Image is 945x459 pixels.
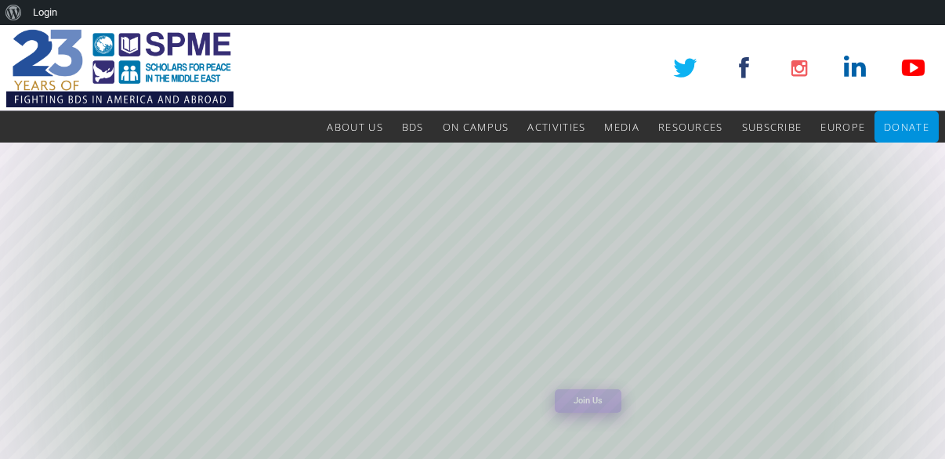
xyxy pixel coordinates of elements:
a: Europe [820,111,865,143]
a: Donate [884,111,929,143]
span: Activities [527,120,585,134]
a: Subscribe [742,111,802,143]
a: On Campus [443,111,509,143]
a: BDS [402,111,424,143]
span: About Us [327,120,382,134]
span: BDS [402,120,424,134]
span: Subscribe [742,120,802,134]
a: About Us [327,111,382,143]
a: Resources [658,111,723,143]
span: Resources [658,120,723,134]
a: Join Us [555,389,621,413]
a: Activities [527,111,585,143]
span: On Campus [443,120,509,134]
span: Europe [820,120,865,134]
span: Media [604,120,639,134]
a: Media [604,111,639,143]
img: SPME [6,25,234,111]
span: Donate [884,120,929,134]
